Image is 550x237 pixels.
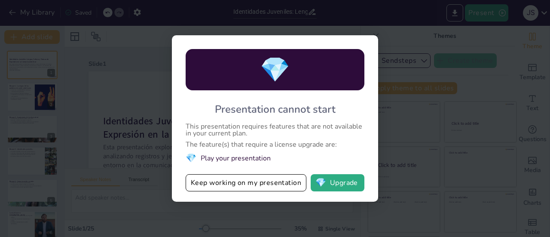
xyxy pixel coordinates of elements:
span: diamond [186,152,196,164]
div: The feature(s) that require a license upgrade are: [186,141,364,148]
span: diamond [315,179,326,187]
button: Keep working on my presentation [186,174,306,191]
li: Play your presentation [186,152,364,164]
button: diamondUpgrade [311,174,364,191]
span: diamond [260,53,290,86]
div: This presentation requires features that are not available in your current plan. [186,123,364,137]
div: Presentation cannot start [215,102,336,116]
